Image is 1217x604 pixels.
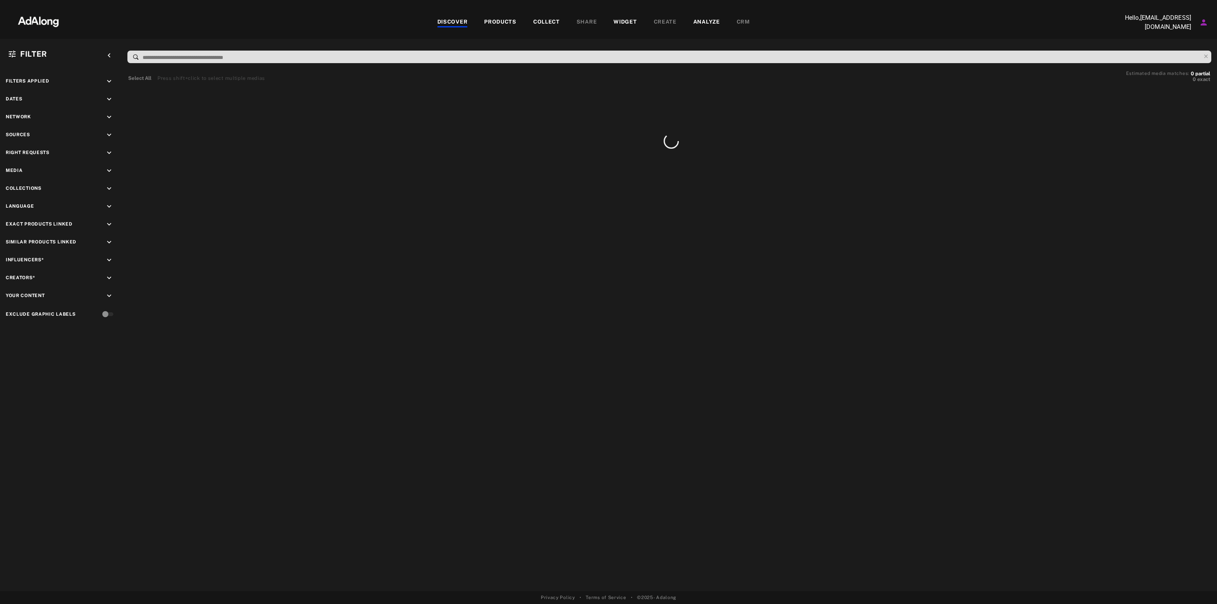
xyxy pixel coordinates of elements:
i: keyboard_arrow_down [105,256,113,264]
a: Privacy Policy [541,594,575,601]
i: keyboard_arrow_left [105,51,113,60]
i: keyboard_arrow_down [105,77,113,86]
i: keyboard_arrow_down [105,149,113,157]
span: 0 [1191,71,1194,76]
div: ANALYZE [693,18,720,27]
div: SHARE [577,18,597,27]
i: keyboard_arrow_down [105,202,113,211]
span: Estimated media matches: [1126,71,1189,76]
span: • [631,594,633,601]
span: Your Content [6,293,44,298]
i: keyboard_arrow_down [105,131,113,139]
div: CREATE [654,18,677,27]
span: 0 [1193,76,1196,82]
span: • [580,594,581,601]
a: Terms of Service [586,594,626,601]
div: COLLECT [533,18,560,27]
button: 0exact [1126,76,1210,83]
span: Similar Products Linked [6,239,76,245]
span: Collections [6,186,41,191]
div: CRM [737,18,750,27]
div: PRODUCTS [484,18,516,27]
div: Exclude Graphic Labels [6,311,75,318]
span: Filters applied [6,78,49,84]
i: keyboard_arrow_down [105,113,113,121]
p: Hello, [EMAIL_ADDRESS][DOMAIN_NAME] [1115,13,1191,32]
i: keyboard_arrow_down [105,184,113,193]
span: Media [6,168,23,173]
span: Dates [6,96,22,102]
i: keyboard_arrow_down [105,220,113,229]
span: © 2025 - Adalong [637,594,676,601]
button: Select All [128,75,151,82]
span: Network [6,114,31,119]
span: Filter [20,49,47,59]
div: WIDGET [613,18,637,27]
i: keyboard_arrow_down [105,274,113,282]
div: Press shift+click to select multiple medias [157,75,265,82]
img: 63233d7d88ed69de3c212112c67096b6.png [5,10,72,32]
button: Account settings [1197,16,1210,29]
div: DISCOVER [437,18,468,27]
i: keyboard_arrow_down [105,167,113,175]
span: Language [6,203,34,209]
span: Right Requests [6,150,49,155]
span: Exact Products Linked [6,221,73,227]
span: Sources [6,132,30,137]
button: 0partial [1191,72,1210,76]
span: Creators* [6,275,35,280]
span: Influencers* [6,257,44,262]
i: keyboard_arrow_down [105,95,113,103]
i: keyboard_arrow_down [105,238,113,246]
i: keyboard_arrow_down [105,292,113,300]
